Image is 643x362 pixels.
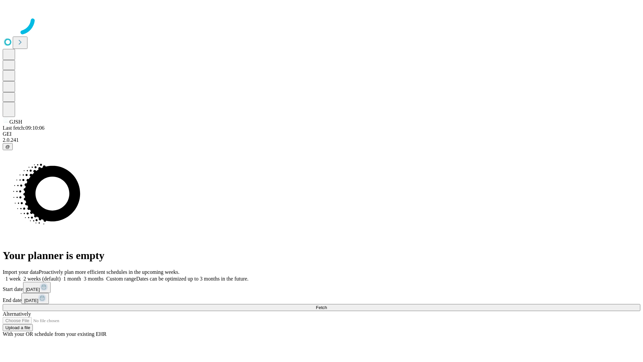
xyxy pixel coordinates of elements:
[3,131,640,137] div: GEI
[3,137,640,143] div: 2.0.241
[23,282,51,293] button: [DATE]
[21,293,49,304] button: [DATE]
[3,304,640,311] button: Fetch
[24,298,38,303] span: [DATE]
[3,324,33,331] button: Upload a file
[3,282,640,293] div: Start date
[3,269,39,275] span: Import your data
[3,125,45,131] span: Last fetch: 09:10:06
[316,305,327,310] span: Fetch
[26,287,40,292] span: [DATE]
[3,249,640,262] h1: Your planner is empty
[3,311,31,317] span: Alternatively
[9,119,22,125] span: GJSH
[23,276,61,282] span: 2 weeks (default)
[3,143,13,150] button: @
[106,276,136,282] span: Custom range
[3,293,640,304] div: End date
[5,144,10,149] span: @
[84,276,103,282] span: 3 months
[3,331,106,337] span: With your OR schedule from your existing EHR
[5,276,21,282] span: 1 week
[63,276,81,282] span: 1 month
[136,276,248,282] span: Dates can be optimized up to 3 months in the future.
[39,269,180,275] span: Proactively plan more efficient schedules in the upcoming weeks.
